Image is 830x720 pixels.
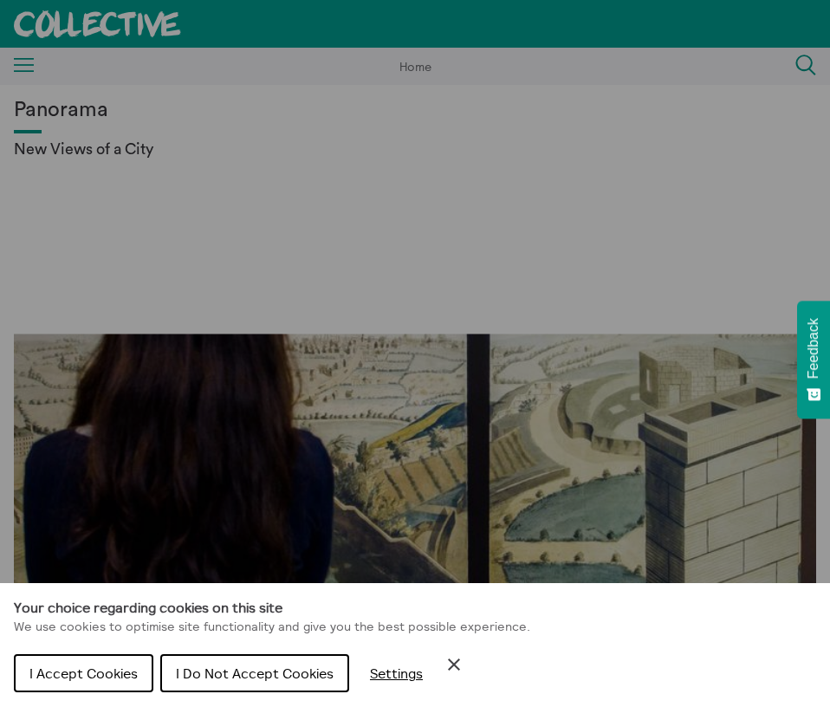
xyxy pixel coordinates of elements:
button: Close Cookie Control [444,654,464,675]
span: I Do Not Accept Cookies [176,665,334,682]
span: Settings [370,665,423,682]
button: I Accept Cookies [14,654,153,692]
button: Feedback - Show survey [797,301,830,418]
p: We use cookies to optimise site functionality and give you the best possible experience. [14,618,816,637]
span: Feedback [806,318,821,379]
span: I Accept Cookies [29,665,138,682]
button: Settings [356,656,437,691]
h1: Your choice regarding cookies on this site [14,597,816,618]
button: I Do Not Accept Cookies [160,654,349,692]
